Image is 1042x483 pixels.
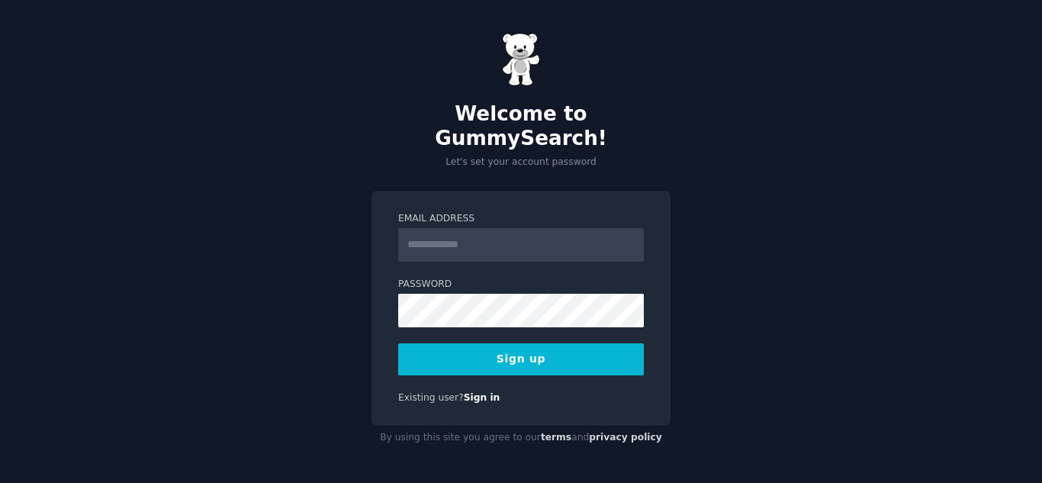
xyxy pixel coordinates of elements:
span: Existing user? [398,392,464,403]
label: Email Address [398,212,644,226]
div: By using this site you agree to our and [371,426,671,450]
h2: Welcome to GummySearch! [371,102,671,150]
a: terms [541,432,571,443]
button: Sign up [398,343,644,375]
a: Sign in [464,392,500,403]
label: Password [398,278,644,291]
p: Let's set your account password [371,156,671,169]
a: privacy policy [589,432,662,443]
img: Gummy Bear [502,33,540,86]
